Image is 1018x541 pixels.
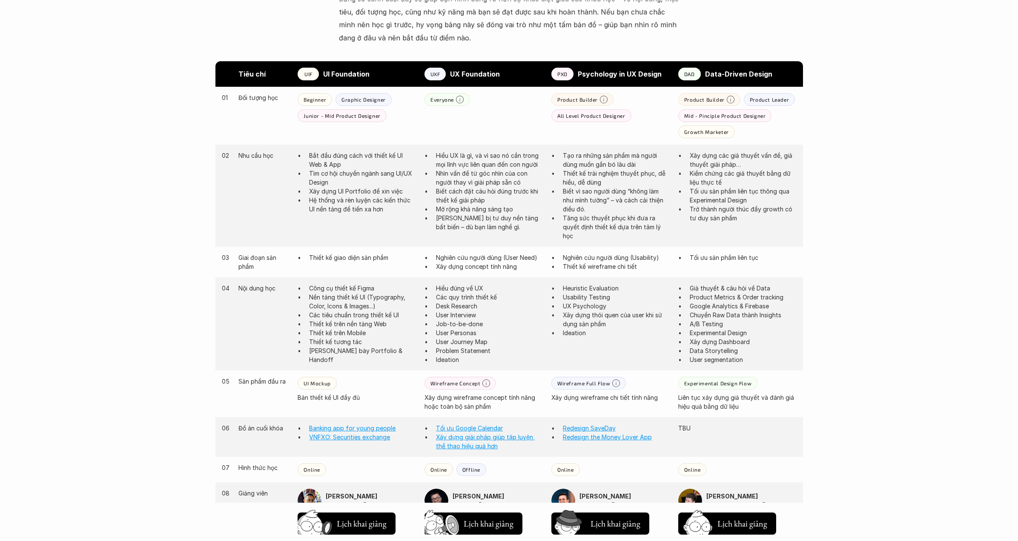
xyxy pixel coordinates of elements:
[590,518,641,530] h5: Lịch khai giảng
[304,97,326,103] p: Beginner
[222,284,230,293] p: 04
[436,346,543,355] p: Problem Statement
[551,393,670,402] p: Xây dựng wireframe chi tiết tính năng
[436,284,543,293] p: Hiểu đúng về UX
[436,337,543,346] p: User Journey Map
[309,346,416,364] p: [PERSON_NAME] bày Portfolio & Handoff
[453,501,543,510] p: Founder @ UX Foundation
[323,70,370,78] strong: UI Foundation
[222,424,230,433] p: 06
[563,293,670,302] p: Usability Testing
[678,509,776,535] a: Lịch khai giảng
[222,463,230,472] p: 07
[298,509,396,535] a: Lịch khai giảng
[690,337,797,346] p: Xây dựng Dashboard
[436,424,503,432] a: Tối ưu Google Calendar
[684,129,729,135] p: Growth Marketer
[309,151,416,169] p: Bắt đầu đúng cách với thiết kế UI Web & App
[551,513,649,535] button: Lịch khai giảng
[222,377,230,386] p: 05
[222,489,230,498] p: 08
[690,302,797,310] p: Google Analytics & Firebase
[690,151,797,169] p: Xây dựng các giả thuyết vấn đề, giả thuyết giải pháp…
[563,214,670,240] p: Tăng sức thuyết phục khi đưa ra quyết định thiết kế dựa trên tâm lý học
[750,97,789,103] p: Product Leader
[551,509,649,535] a: Lịch khai giảng
[436,214,543,231] p: [PERSON_NAME] bị tư duy nền tảng bất biến – dù bạn làm nghề gì.
[678,393,797,411] p: Liên tục xây dựng giả thuyết và đánh giá hiệu quả bằng dữ liệu
[238,284,289,293] p: Nội dung học
[690,293,797,302] p: Product Metrics & Order tracking
[690,284,797,293] p: Giả thuyết & câu hỏi về Data
[684,97,725,103] p: Product Builder
[579,493,631,500] strong: [PERSON_NAME]
[563,328,670,337] p: Ideation
[557,467,574,473] p: Online
[298,513,396,535] button: Lịch khai giảng
[678,424,797,433] p: TBU
[690,253,797,262] p: Tối ưu sản phẩm liên tục
[436,253,543,262] p: Nghiên cứu người dùng (User Need)
[557,380,610,386] p: Wireframe Full Flow
[678,513,776,535] button: Lịch khai giảng
[430,467,447,473] p: Online
[463,518,514,530] h5: Lịch khai giảng
[690,319,797,328] p: A/B Testing
[563,424,616,432] a: Redesign SaveDay
[326,501,416,510] p: Design Lead @ Momo
[436,328,543,337] p: User Personas
[304,380,330,386] p: UI Mockup
[238,489,289,498] p: Giảng viên
[563,284,670,293] p: Heuristic Evaluation
[309,196,416,214] p: Hệ thống và rèn luyện các kiến thức UI nền tảng để tiến xa hơn
[436,355,543,364] p: Ideation
[436,433,535,450] a: Xây dựng giải pháp giúp tập luyện thể thao hiệu quả hơn
[436,262,543,271] p: Xây dựng concept tính năng
[304,467,320,473] p: Online
[563,433,652,441] a: Redesign the Money Lover App
[436,205,543,214] p: Mở rộng khả năng sáng tạo
[436,310,543,319] p: User Interview
[304,71,313,77] p: UIF
[436,169,543,187] p: Nhìn vấn đề từ góc nhìn của con người thay vì giải pháp sẵn có
[304,113,380,119] p: Junior - Mid Product Designer
[705,70,772,78] strong: Data-Driven Design
[309,253,416,262] p: Thiết kế giao diện sản phẩm
[222,151,230,160] p: 02
[563,169,670,187] p: Thiết kế trải nghiệm thuyết phục, dễ hiểu, dễ dùng
[563,302,670,310] p: UX Psychology
[563,151,670,169] p: Tạo ra những sản phẩm mà người dùng muốn gắn bó lâu dài
[309,319,416,328] p: Thiết kế trên nền tảng Web
[309,328,416,337] p: Thiết kế trên Mobile
[690,346,797,355] p: Data Storytelling
[436,319,543,328] p: Job-to-be-done
[684,467,701,473] p: Online
[684,71,695,77] p: DAD
[309,310,416,319] p: Các tiêu chuẩn trong thiết kế UI
[436,151,543,169] p: Hiểu UX là gì, và vì sao nó cần trong mọi lĩnh vực liên quan đến con người
[690,205,797,222] p: Trở thành người thúc đẩy growth có tư duy sản phẩm
[717,518,768,530] h5: Lịch khai giảng
[563,187,670,214] p: Biết vì sao người dùng “không làm như mình tưởng” – và cách cải thiện điều đó.
[424,513,522,535] button: Lịch khai giảng
[238,377,289,386] p: Sản phẩm đầu ra
[579,501,670,510] p: UX Expert @ Techcombank
[341,97,386,103] p: Graphic Designer
[557,97,598,103] p: Product Builder
[706,501,797,510] p: Former Group CPO @ Apero
[462,467,480,473] p: Offline
[238,424,289,433] p: Đồ án cuối khóa
[453,493,504,500] strong: [PERSON_NAME]
[690,169,797,187] p: Kiểm chứng các giả thuyết bằng dữ liệu thực tế
[578,70,662,78] strong: Psychology in UX Design
[557,71,568,77] p: PXD
[309,337,416,346] p: Thiết kế tương tác
[424,509,522,535] a: Lịch khai giảng
[238,253,289,271] p: Giai đoạn sản phẩm
[706,493,758,500] strong: [PERSON_NAME]
[238,151,289,160] p: Nhu cầu học
[690,328,797,337] p: Experimental Design
[309,187,416,196] p: Xây dựng UI Portfolio để xin việc
[238,70,266,78] strong: Tiêu chí
[684,380,751,386] p: Experimental Design Flow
